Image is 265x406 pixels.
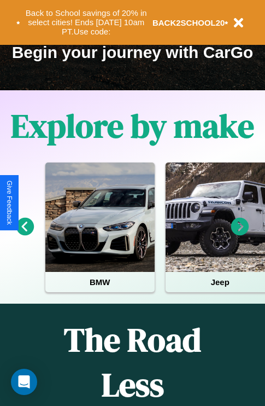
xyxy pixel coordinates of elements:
div: Open Intercom Messenger [11,369,37,395]
h4: BMW [45,272,155,292]
b: BACK2SCHOOL20 [152,18,225,27]
div: Give Feedback [5,181,13,225]
h1: Explore by make [11,103,254,148]
button: Back to School savings of 20% in select cities! Ends [DATE] 10am PT.Use code: [20,5,152,39]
